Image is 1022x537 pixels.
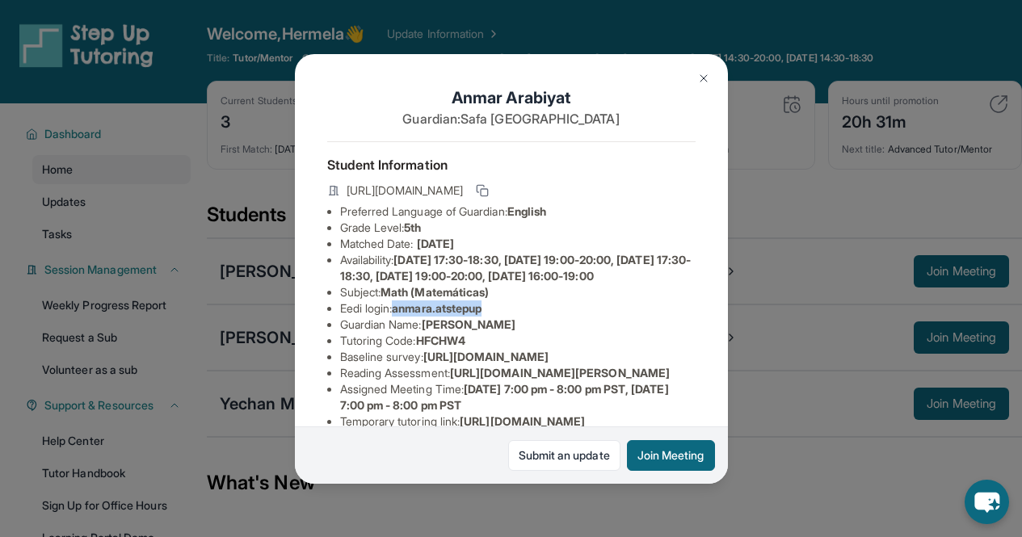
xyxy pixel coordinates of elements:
[416,334,465,347] span: HFCHW4
[423,350,549,363] span: [URL][DOMAIN_NAME]
[340,413,696,430] li: Temporary tutoring link :
[340,220,696,236] li: Grade Level:
[417,237,454,250] span: [DATE]
[340,349,696,365] li: Baseline survey :
[340,333,696,349] li: Tutoring Code :
[327,86,696,109] h1: Anmar Arabiyat
[965,480,1009,524] button: chat-button
[327,109,696,128] p: Guardian: Safa [GEOGRAPHIC_DATA]
[340,236,696,252] li: Matched Date:
[340,203,696,220] li: Preferred Language of Guardian:
[340,300,696,317] li: Eedi login :
[508,440,620,471] a: Submit an update
[404,220,421,234] span: 5th
[340,365,696,381] li: Reading Assessment :
[340,284,696,300] li: Subject :
[507,204,547,218] span: English
[340,382,669,412] span: [DATE] 7:00 pm - 8:00 pm PST, [DATE] 7:00 pm - 8:00 pm PST
[381,285,489,299] span: Math (Matemáticas)
[340,253,692,283] span: [DATE] 17:30-18:30, [DATE] 19:00-20:00, [DATE] 17:30-18:30, [DATE] 19:00-20:00, [DATE] 16:00-19:00
[697,72,710,85] img: Close Icon
[340,381,696,413] li: Assigned Meeting Time :
[450,366,670,380] span: [URL][DOMAIN_NAME][PERSON_NAME]
[473,181,492,200] button: Copy link
[460,414,585,428] span: [URL][DOMAIN_NAME]
[347,182,463,199] span: [URL][DOMAIN_NAME]
[627,440,715,471] button: Join Meeting
[392,301,482,315] span: anmara.atstepup
[422,317,516,331] span: [PERSON_NAME]
[340,317,696,333] li: Guardian Name :
[327,155,696,174] h4: Student Information
[340,252,696,284] li: Availability:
